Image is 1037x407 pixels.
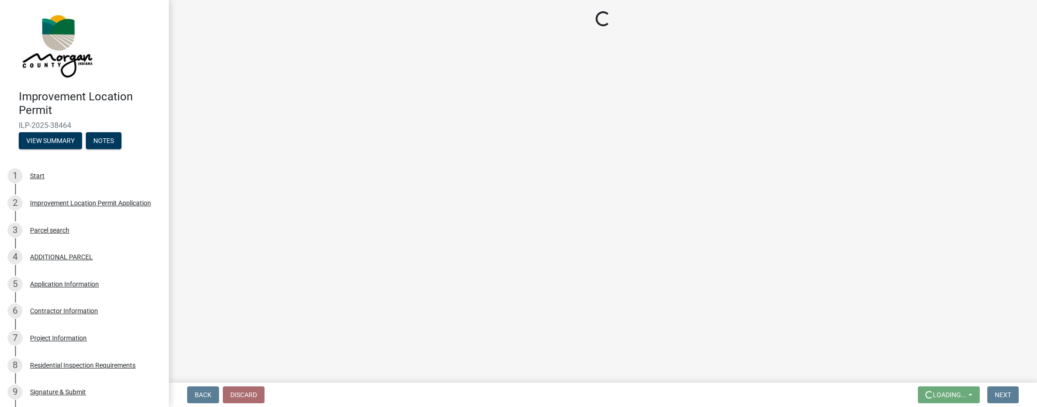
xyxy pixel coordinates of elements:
[8,384,23,399] div: 9
[8,249,23,264] div: 4
[30,281,99,287] div: Application Information
[30,389,86,395] div: Signature & Submit
[8,168,23,183] div: 1
[8,331,23,346] div: 7
[8,358,23,373] div: 8
[8,303,23,318] div: 6
[30,200,151,206] div: Improvement Location Permit Application
[86,132,121,149] button: Notes
[223,386,265,403] button: Discard
[918,386,980,403] button: Loading...
[8,223,23,238] div: 3
[987,386,1019,403] button: Next
[19,121,150,130] span: ILP-2025-38464
[19,90,161,117] h4: Improvement Location Permit
[30,173,45,179] div: Start
[933,391,967,399] span: Loading...
[30,335,87,341] div: Project Information
[30,362,136,369] div: Residential Inspection Requirements
[19,132,82,149] button: View Summary
[30,227,69,234] div: Parcel search
[30,308,98,314] div: Contractor Information
[995,391,1011,399] span: Next
[8,277,23,292] div: 5
[19,10,94,80] img: Morgan County, Indiana
[8,196,23,211] div: 2
[30,254,93,260] div: ADDITIONAL PARCEL
[187,386,219,403] button: Back
[86,137,121,145] wm-modal-confirm: Notes
[19,137,82,145] wm-modal-confirm: Summary
[195,391,212,399] span: Back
